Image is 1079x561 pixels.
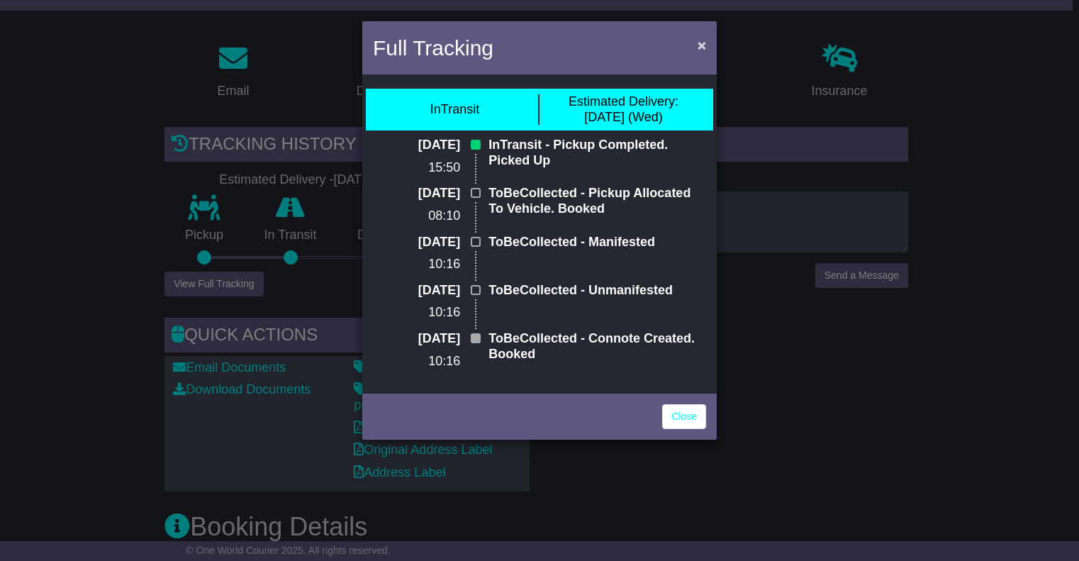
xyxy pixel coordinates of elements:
[373,235,460,250] p: [DATE]
[430,102,479,118] div: InTransit
[373,331,460,347] p: [DATE]
[373,209,460,224] p: 08:10
[662,404,706,429] a: Close
[373,138,460,153] p: [DATE]
[373,354,460,370] p: 10:16
[488,331,706,362] p: ToBeCollected - Connote Created. Booked
[373,283,460,299] p: [DATE]
[373,257,460,272] p: 10:16
[488,138,706,168] p: InTransit - Pickup Completed. Picked Up
[373,160,460,176] p: 15:50
[698,37,706,53] span: ×
[488,235,706,250] p: ToBeCollected - Manifested
[488,283,706,299] p: ToBeCollected - Unmanifested
[373,186,460,201] p: [DATE]
[691,30,713,60] button: Close
[373,32,493,64] h4: Full Tracking
[373,305,460,321] p: 10:16
[488,186,706,216] p: ToBeCollected - Pickup Allocated To Vehicle. Booked
[569,94,678,125] div: [DATE] (Wed)
[569,94,678,109] span: Estimated Delivery:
